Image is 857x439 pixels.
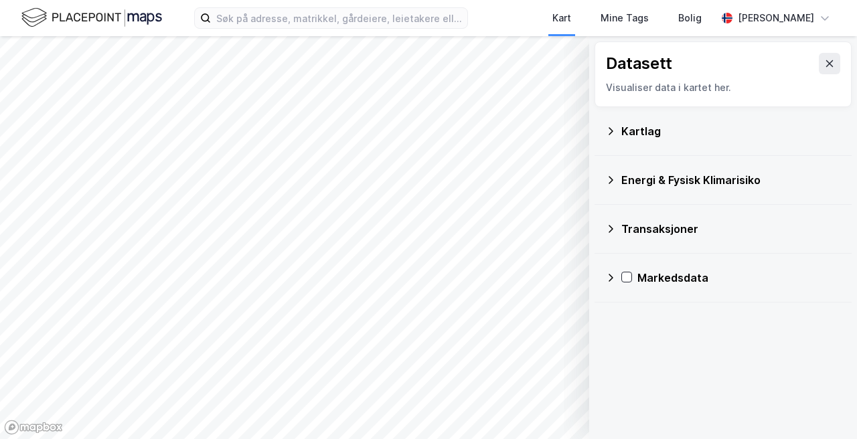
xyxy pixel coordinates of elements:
[621,221,841,237] div: Transaksjoner
[552,10,571,26] div: Kart
[21,6,162,29] img: logo.f888ab2527a4732fd821a326f86c7f29.svg
[211,8,467,28] input: Søk på adresse, matrikkel, gårdeiere, leietakere eller personer
[621,123,841,139] div: Kartlag
[601,10,649,26] div: Mine Tags
[621,172,841,188] div: Energi & Fysisk Klimarisiko
[606,80,840,96] div: Visualiser data i kartet her.
[738,10,814,26] div: [PERSON_NAME]
[637,270,841,286] div: Markedsdata
[606,53,672,74] div: Datasett
[678,10,702,26] div: Bolig
[790,375,857,439] div: Kontrollprogram for chat
[790,375,857,439] iframe: Chat Widget
[4,420,63,435] a: Mapbox homepage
